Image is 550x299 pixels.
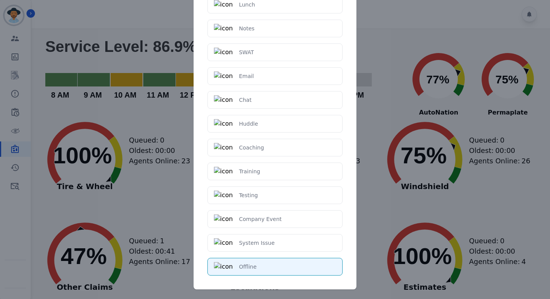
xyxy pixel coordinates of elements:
[239,72,254,80] p: Email
[239,1,255,8] p: Lunch
[239,120,258,128] p: Huddle
[239,239,275,247] p: System Issue
[239,191,258,199] p: Testing
[239,168,260,175] p: Training
[239,96,252,104] p: Chat
[239,263,257,271] p: Offline
[239,48,254,56] p: SWAT
[214,214,233,224] img: icon
[239,25,254,32] p: Notes
[214,71,233,81] img: icon
[214,167,233,176] img: icon
[214,143,233,152] img: icon
[239,144,264,151] p: Coaching
[214,191,233,200] img: icon
[239,215,282,223] p: Company Event
[214,24,233,33] img: icon
[214,95,233,105] img: icon
[214,238,233,248] img: icon
[214,262,233,271] img: icon
[214,48,233,57] img: icon
[214,119,233,128] img: icon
